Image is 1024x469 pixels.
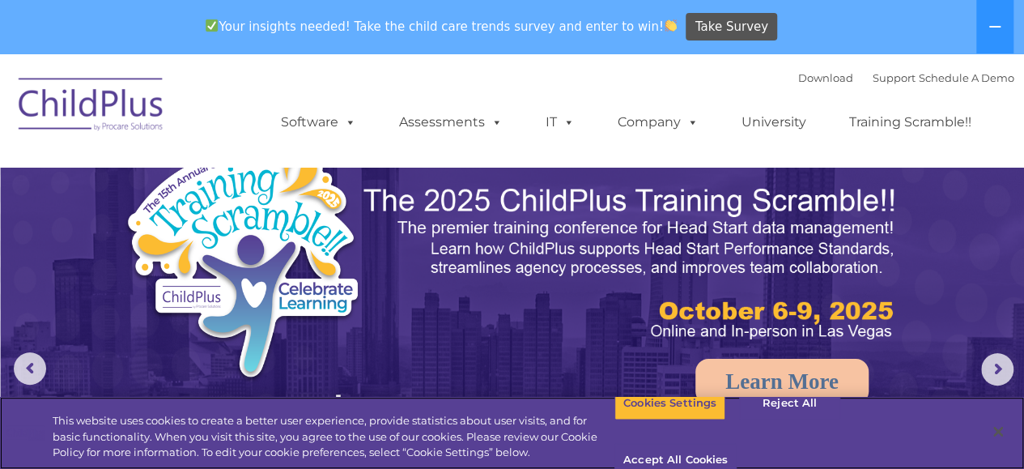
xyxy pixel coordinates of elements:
[695,359,869,404] a: Learn More
[206,19,218,32] img: ✅
[53,413,614,461] div: This website uses cookies to create a better user experience, provide statistics about user visit...
[686,13,777,41] a: Take Survey
[383,106,519,139] a: Assessments
[919,71,1014,84] a: Schedule A Demo
[798,71,853,84] a: Download
[601,106,715,139] a: Company
[529,106,591,139] a: IT
[265,106,372,139] a: Software
[739,386,840,420] button: Reject All
[614,386,725,420] button: Cookies Settings
[199,11,684,42] span: Your insights needed! Take the child care trends survey and enter to win!
[725,106,822,139] a: University
[665,19,677,32] img: 👏
[873,71,916,84] a: Support
[225,107,274,119] span: Last name
[695,13,768,41] span: Take Survey
[798,71,1014,84] font: |
[225,173,294,185] span: Phone number
[980,414,1016,450] button: Close
[833,106,988,139] a: Training Scramble!!
[11,66,172,147] img: ChildPlus by Procare Solutions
